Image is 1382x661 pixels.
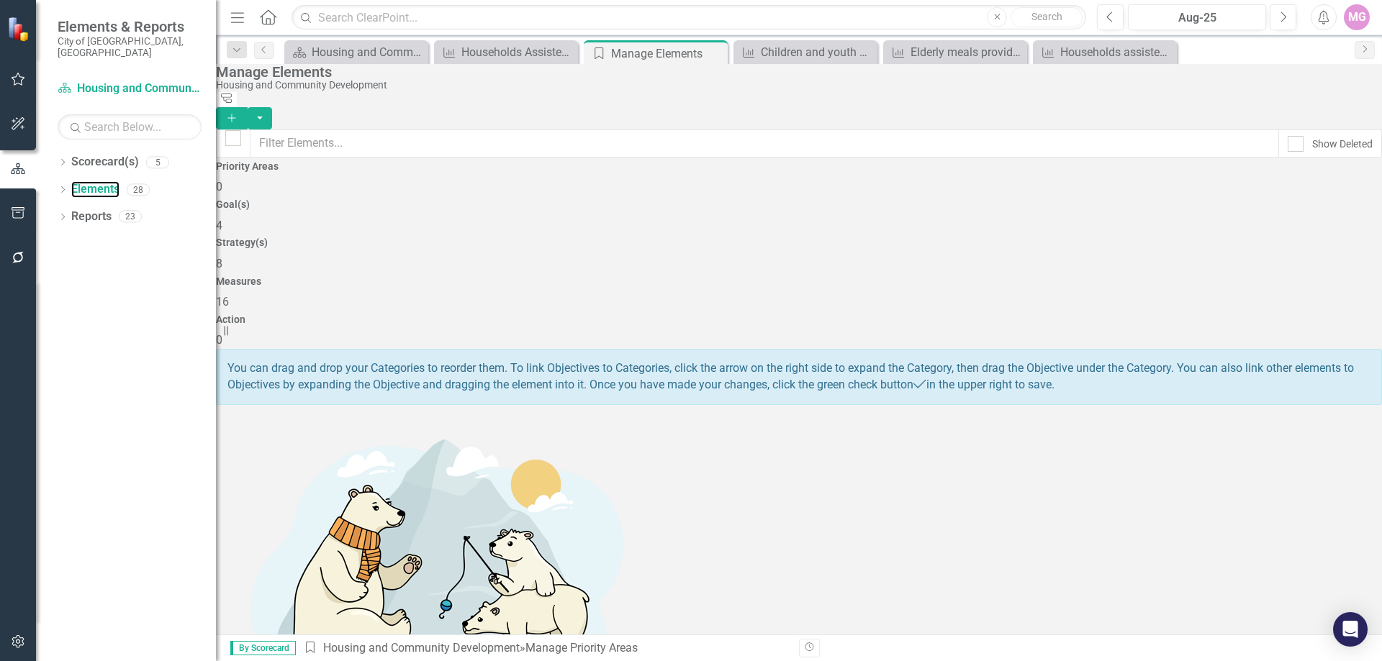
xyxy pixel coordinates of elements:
[7,17,32,42] img: ClearPoint Strategy
[303,640,788,657] div: » Manage Priority Areas
[216,237,1382,248] h4: Strategy(s)
[216,80,1375,91] div: Housing and Community Development
[216,199,1382,210] h4: Goal(s)
[58,114,202,140] input: Search Below...
[127,183,150,196] div: 28
[292,5,1086,30] input: Search ClearPoint...
[71,154,139,170] a: Scorecard(s)
[230,641,296,655] span: By Scorecard
[1011,7,1083,27] button: Search
[119,211,142,223] div: 23
[737,43,874,61] a: Children and youth assisted with CDBG (number)
[312,43,425,61] div: Housing and Community Development
[1128,4,1266,30] button: Aug-25
[1333,612,1368,647] div: Open Intercom Messenger
[911,43,1024,61] div: Elderly meals provided with Community Development Block Grant (CDBG) and Social Services Gap (SSG...
[216,276,1382,287] h4: Measures
[146,156,169,168] div: 5
[761,43,874,61] div: Children and youth assisted with CDBG (number)
[71,209,112,225] a: Reports
[1312,137,1373,151] div: Show Deleted
[216,314,1382,325] h4: Action
[1060,43,1173,61] div: Households assisted under the Down Payment Assistance Program (number)
[438,43,574,61] a: Households Assisted Under Single Family Rehabilitation Program (number)
[611,45,724,63] div: Manage Elements
[323,641,520,655] a: Housing and Community Development
[216,64,1375,80] div: Manage Elements
[71,181,119,198] a: Elements
[58,18,202,35] span: Elements & Reports
[1036,43,1173,61] a: Households assisted under the Down Payment Assistance Program (number)
[1133,9,1261,27] div: Aug-25
[288,43,425,61] a: Housing and Community Development
[1344,4,1370,30] button: MG
[216,349,1382,405] div: You can drag and drop your Categories to reorder them. To link Objectives to Categories, click th...
[58,35,202,59] small: City of [GEOGRAPHIC_DATA], [GEOGRAPHIC_DATA]
[461,43,574,61] div: Households Assisted Under Single Family Rehabilitation Program (number)
[58,81,202,97] a: Housing and Community Development
[216,161,1382,172] h4: Priority Areas
[1031,11,1062,22] span: Search
[887,43,1024,61] a: Elderly meals provided with Community Development Block Grant (CDBG) and Social Services Gap (SSG...
[250,129,1279,158] input: Filter Elements...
